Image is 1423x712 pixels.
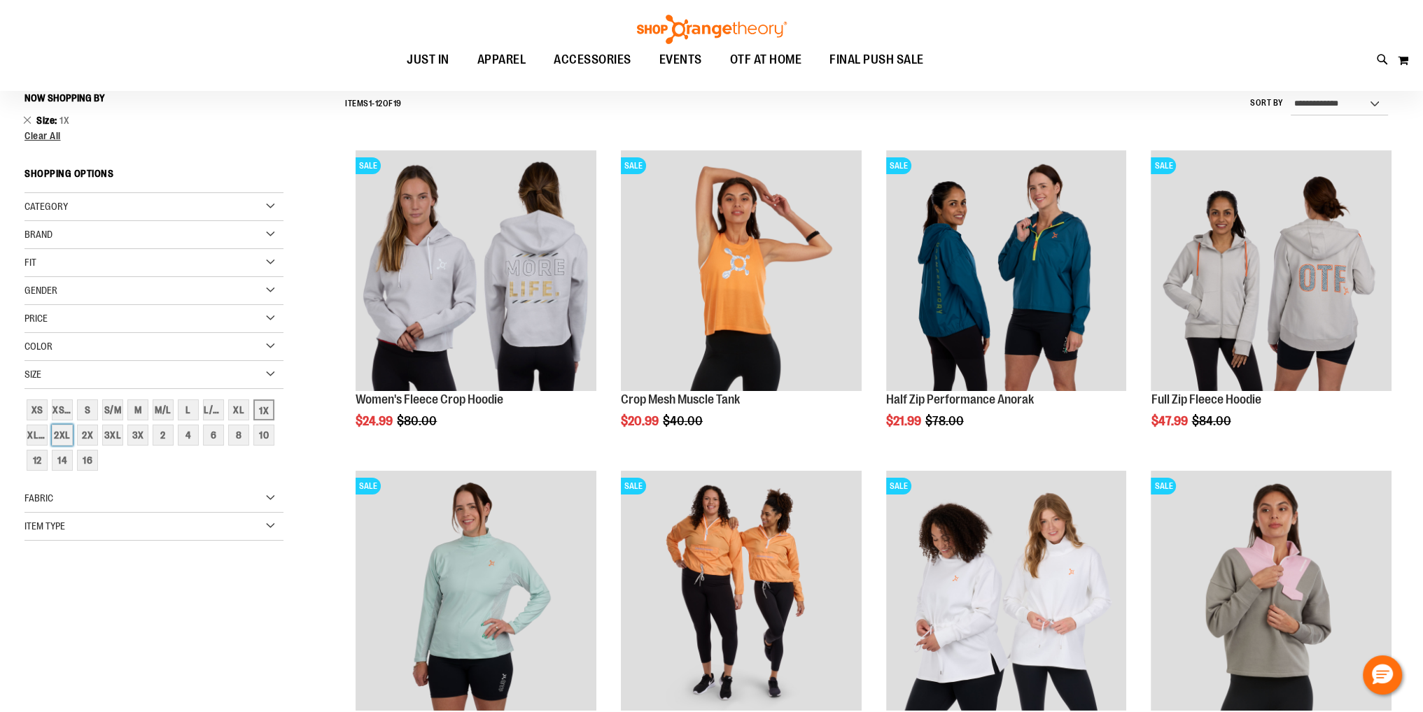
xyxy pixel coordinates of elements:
div: 3X [127,425,148,446]
div: 10 [253,425,274,446]
a: ACCESSORIES [540,44,645,76]
a: Full Zip Fleece Hoodie [1151,392,1261,406]
img: Main Image of 1457091 [1151,150,1392,391]
img: Shop Orangetheory [635,15,789,44]
span: 1 [369,99,372,108]
a: S/M [100,397,125,422]
span: Size [24,369,41,380]
div: 2X [77,425,98,446]
a: 2 [150,422,176,448]
a: 2XL [50,422,75,448]
div: L/XL [203,399,224,420]
a: Crop Mesh Muscle Tank primary imageSALE [621,150,862,393]
a: Women's Fleece Crop Hoodie [356,392,503,406]
span: Gender [24,285,57,296]
img: Half Zip Performance Anorak [886,150,1127,391]
button: Now Shopping by [24,86,112,110]
a: 3X [125,422,150,448]
span: $40.00 [663,414,705,428]
a: 14 [50,448,75,473]
div: XS/S [52,399,73,420]
div: XL [228,399,249,420]
a: 16 [75,448,100,473]
strong: Shopping Options [24,162,283,193]
div: 4 [178,425,199,446]
span: SALE [356,157,381,174]
span: SALE [621,157,646,174]
a: L/XL [201,397,226,422]
span: Fabric [24,492,53,504]
span: $80.00 [397,414,439,428]
span: Fit [24,257,36,268]
a: Half Zip Performance Anorak [886,392,1034,406]
a: 2X [75,422,100,448]
h2: Items - of [345,93,402,115]
a: Clear All [24,131,283,141]
span: 1X [59,115,69,126]
span: APPAREL [477,44,526,76]
div: XS [27,399,48,420]
div: 12 [27,450,48,471]
div: M [127,399,148,420]
a: S [75,397,100,422]
span: SALE [886,157,911,174]
button: Hello, have a question? Let’s chat. [1363,655,1402,695]
a: 10 [251,422,276,448]
div: product [349,143,603,463]
a: XL [226,397,251,422]
div: 2XL [52,425,73,446]
a: Main Image of 1457091SALE [1151,150,1392,393]
div: product [614,143,869,463]
img: Product image for Womens Fleece Crop Hoodie [356,150,596,391]
a: 6 [201,422,226,448]
a: FINAL PUSH SALE [815,44,938,76]
span: $21.99 [886,414,923,428]
span: SALE [356,478,381,494]
div: 6 [203,425,224,446]
a: OTF AT HOME [716,44,816,76]
span: $78.00 [925,414,966,428]
span: SALE [621,478,646,494]
span: Price [24,313,48,324]
div: product [1144,143,1399,463]
a: M [125,397,150,422]
div: L [178,399,199,420]
span: SALE [886,478,911,494]
img: Cropped Anorak primary image [621,471,862,711]
a: Crop Mesh Muscle Tank [621,392,740,406]
div: 14 [52,450,73,471]
div: M/L [153,399,174,420]
span: FINAL PUSH SALE [829,44,924,76]
span: Color [24,341,52,352]
a: Half Zip Performance AnorakSALE [886,150,1127,393]
span: EVENTS [659,44,702,76]
div: 2 [153,425,174,446]
a: 12 [24,448,50,473]
span: 19 [393,99,402,108]
span: SALE [1151,478,1176,494]
a: L [176,397,201,422]
img: Crop Mesh Muscle Tank primary image [621,150,862,391]
a: 3XL [100,422,125,448]
div: 3XL [102,425,123,446]
label: Sort By [1250,97,1284,109]
span: $20.99 [621,414,661,428]
span: $84.00 [1191,414,1233,428]
span: Clear All [24,130,61,141]
div: 16 [77,450,98,471]
span: $47.99 [1151,414,1189,428]
span: 12 [375,99,383,108]
a: 1X [251,397,276,422]
span: Category [24,201,68,212]
div: S/M [102,399,123,420]
a: XL/2XL [24,422,50,448]
a: 8 [226,422,251,448]
span: Item Type [24,520,65,532]
a: Product image for Womens Fleece Crop HoodieSALE [356,150,596,393]
span: Size [36,115,59,126]
a: 4 [176,422,201,448]
span: $24.99 [356,414,395,428]
a: JUST IN [393,44,463,76]
a: EVENTS [645,44,716,76]
div: S [77,399,98,420]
